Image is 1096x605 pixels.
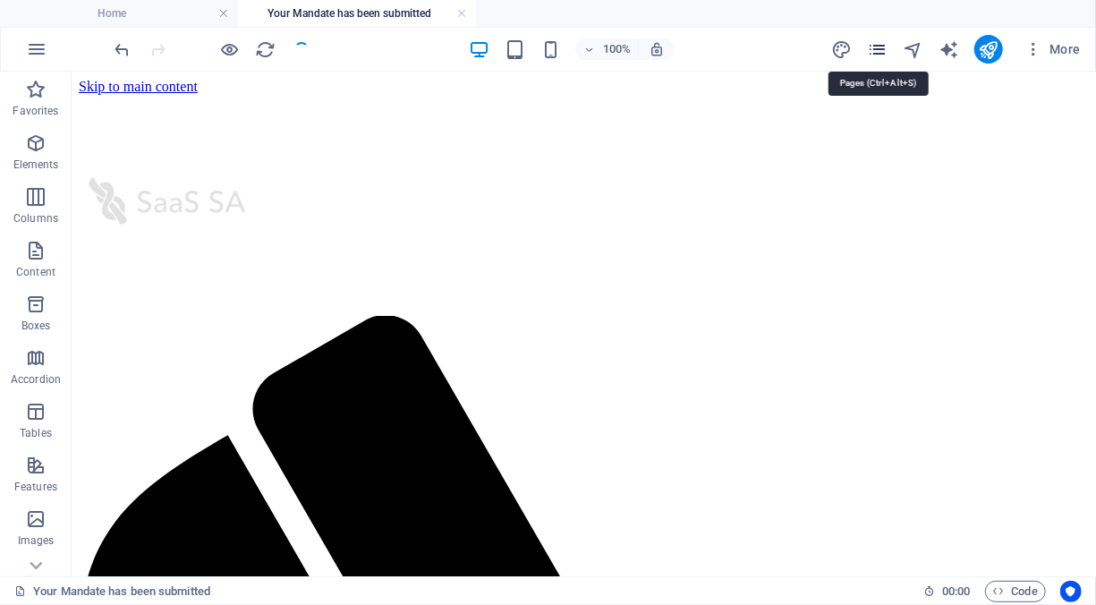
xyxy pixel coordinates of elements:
i: On resize automatically adjust zoom level to fit chosen device. [649,41,665,57]
button: undo [112,38,133,60]
button: design [831,38,853,60]
p: Elements [13,158,59,172]
p: Features [14,480,57,494]
i: Publish [978,39,998,60]
a: Skip to main content [7,7,126,22]
button: Code [985,581,1046,602]
p: Accordion [11,372,61,387]
h4: Your Mandate has been submitted [238,4,476,23]
button: pages [867,38,888,60]
p: Boxes [21,319,51,333]
a: Click to cancel selection. Double-click to open Pages [14,581,210,602]
i: Reload page [256,39,276,60]
h6: Session time [923,581,971,602]
button: text_generator [939,38,960,60]
span: More [1024,40,1081,58]
span: 00 00 [942,581,970,602]
p: Favorites [13,104,58,118]
i: Undo: Change text (Ctrl+Z) [113,39,133,60]
h6: 100% [602,38,631,60]
p: Tables [20,426,52,440]
p: Content [16,265,55,279]
button: More [1017,35,1088,64]
span: Code [993,581,1038,602]
button: reload [255,38,276,60]
p: Images [18,533,55,548]
button: 100% [575,38,639,60]
button: Click here to leave preview mode and continue editing [219,38,241,60]
button: navigator [903,38,924,60]
i: Design (Ctrl+Alt+Y) [831,39,852,60]
p: Columns [13,211,58,226]
span: : [955,584,957,598]
button: publish [974,35,1003,64]
button: Usercentrics [1060,581,1082,602]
